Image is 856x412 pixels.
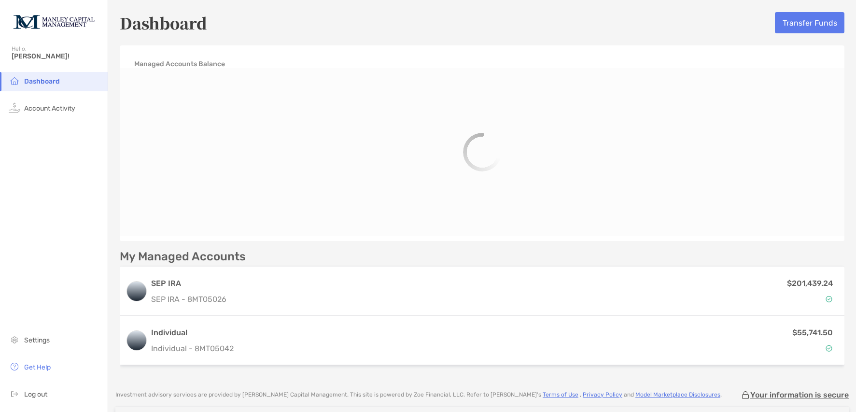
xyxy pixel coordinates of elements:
h3: SEP IRA [151,278,226,289]
span: [PERSON_NAME]! [12,52,102,60]
img: activity icon [9,102,20,114]
h3: Individual [151,327,234,339]
a: Terms of Use [543,391,578,398]
span: Get Help [24,363,51,371]
span: Dashboard [24,77,60,85]
img: logo account [127,331,146,350]
p: SEP IRA - 8MT05026 [151,293,226,305]
img: Zoe Logo [12,4,96,39]
p: Investment advisory services are provided by [PERSON_NAME] Capital Management . This site is powe... [115,391,722,398]
span: Log out [24,390,47,398]
p: Your information is secure [750,390,849,399]
img: household icon [9,75,20,86]
p: My Managed Accounts [120,251,246,263]
h4: Managed Accounts Balance [134,60,225,68]
span: Settings [24,336,50,344]
p: $201,439.24 [787,277,833,289]
a: Privacy Policy [583,391,622,398]
img: Account Status icon [826,345,832,352]
img: settings icon [9,334,20,345]
p: Individual - 8MT05042 [151,342,234,355]
span: Account Activity [24,104,75,113]
img: get-help icon [9,361,20,372]
img: logout icon [9,388,20,399]
h5: Dashboard [120,12,207,34]
p: $55,741.50 [792,327,833,339]
button: Transfer Funds [775,12,844,33]
img: logo account [127,282,146,301]
a: Model Marketplace Disclosures [635,391,720,398]
img: Account Status icon [826,296,832,302]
